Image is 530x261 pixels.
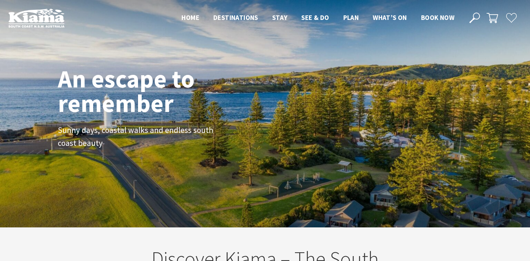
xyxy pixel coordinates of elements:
[373,13,407,22] span: What’s On
[272,13,288,22] span: Stay
[58,66,250,115] h1: An escape to remember
[8,8,64,28] img: Kiama Logo
[343,13,359,22] span: Plan
[58,124,215,150] p: Sunny days, coastal walks and endless south coast beauty
[174,12,461,24] nav: Main Menu
[301,13,329,22] span: See & Do
[181,13,199,22] span: Home
[421,13,454,22] span: Book now
[213,13,258,22] span: Destinations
